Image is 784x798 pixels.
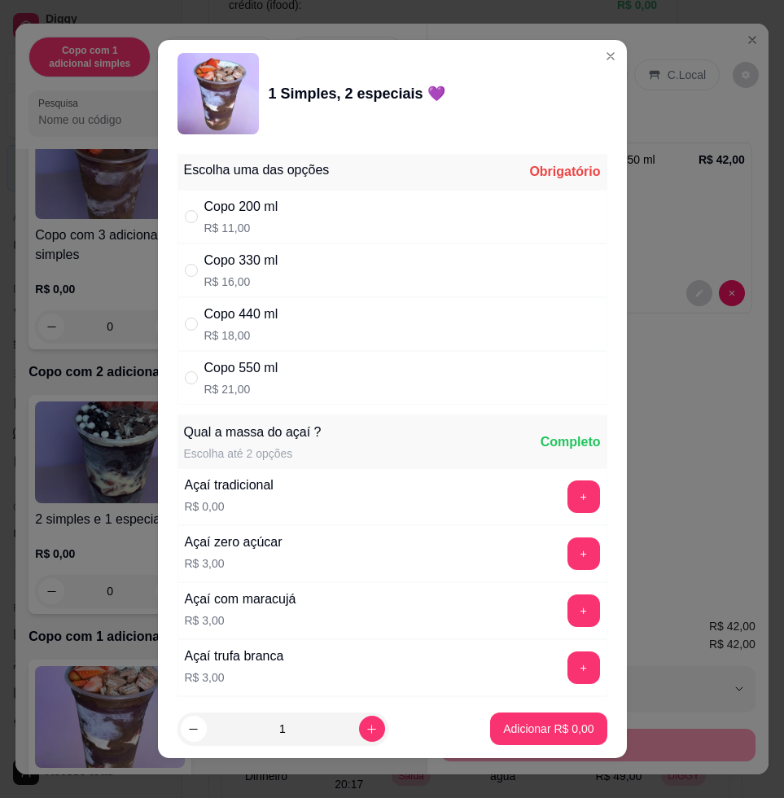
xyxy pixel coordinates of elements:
[185,669,284,686] p: R$ 3,00
[541,432,601,452] div: Completo
[567,594,600,627] button: add
[503,721,593,737] p: Adicionar R$ 0,00
[184,423,322,442] div: Qual a massa do açaí ?
[598,43,624,69] button: Close
[204,220,278,236] p: R$ 11,00
[185,498,274,515] p: R$ 0,00
[204,358,278,378] div: Copo 550 ml
[204,381,278,397] p: R$ 21,00
[185,647,284,666] div: Açaí trufa branca
[269,82,445,105] div: 1 Simples, 2 especiais 💜
[185,555,283,572] p: R$ 3,00
[204,197,278,217] div: Copo 200 ml
[529,162,600,182] div: Obrigatório
[567,651,600,684] button: add
[204,305,278,324] div: Copo 440 ml
[185,533,283,552] div: Açaí zero açúcar
[204,251,278,270] div: Copo 330 ml
[177,53,259,134] img: product-image
[185,476,274,495] div: Açaí tradicional
[184,445,322,462] div: Escolha até 2 opções
[204,327,278,344] p: R$ 18,00
[184,160,330,180] div: Escolha uma das opções
[567,537,600,570] button: add
[185,612,296,629] p: R$ 3,00
[204,274,278,290] p: R$ 16,00
[181,716,207,742] button: decrease-product-quantity
[185,590,296,609] div: Açaí com maracujá
[490,712,607,745] button: Adicionar R$ 0,00
[359,716,385,742] button: increase-product-quantity
[567,480,600,513] button: add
